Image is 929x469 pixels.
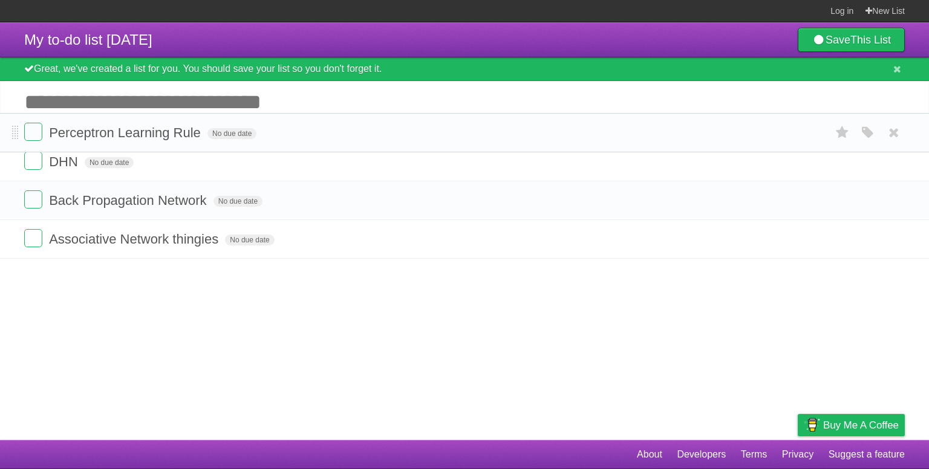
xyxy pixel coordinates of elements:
img: Buy me a coffee [804,415,820,435]
span: No due date [207,128,256,139]
label: Star task [831,123,854,143]
a: Terms [741,443,768,466]
a: Suggest a feature [829,443,905,466]
span: DHN [49,154,81,169]
a: SaveThis List [798,28,905,52]
label: Done [24,229,42,247]
a: Buy me a coffee [798,414,905,436]
b: This List [850,34,891,46]
span: Associative Network thingies [49,231,221,247]
a: Developers [677,443,726,466]
label: Done [24,123,42,141]
label: Done [24,152,42,170]
span: Back Propagation Network [49,193,209,208]
span: No due date [225,234,274,245]
span: No due date [85,157,134,168]
span: My to-do list [DATE] [24,31,152,48]
span: Perceptron Learning Rule [49,125,204,140]
a: About [637,443,662,466]
span: No due date [214,196,262,207]
span: Buy me a coffee [823,415,899,436]
label: Done [24,190,42,209]
a: Privacy [782,443,813,466]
